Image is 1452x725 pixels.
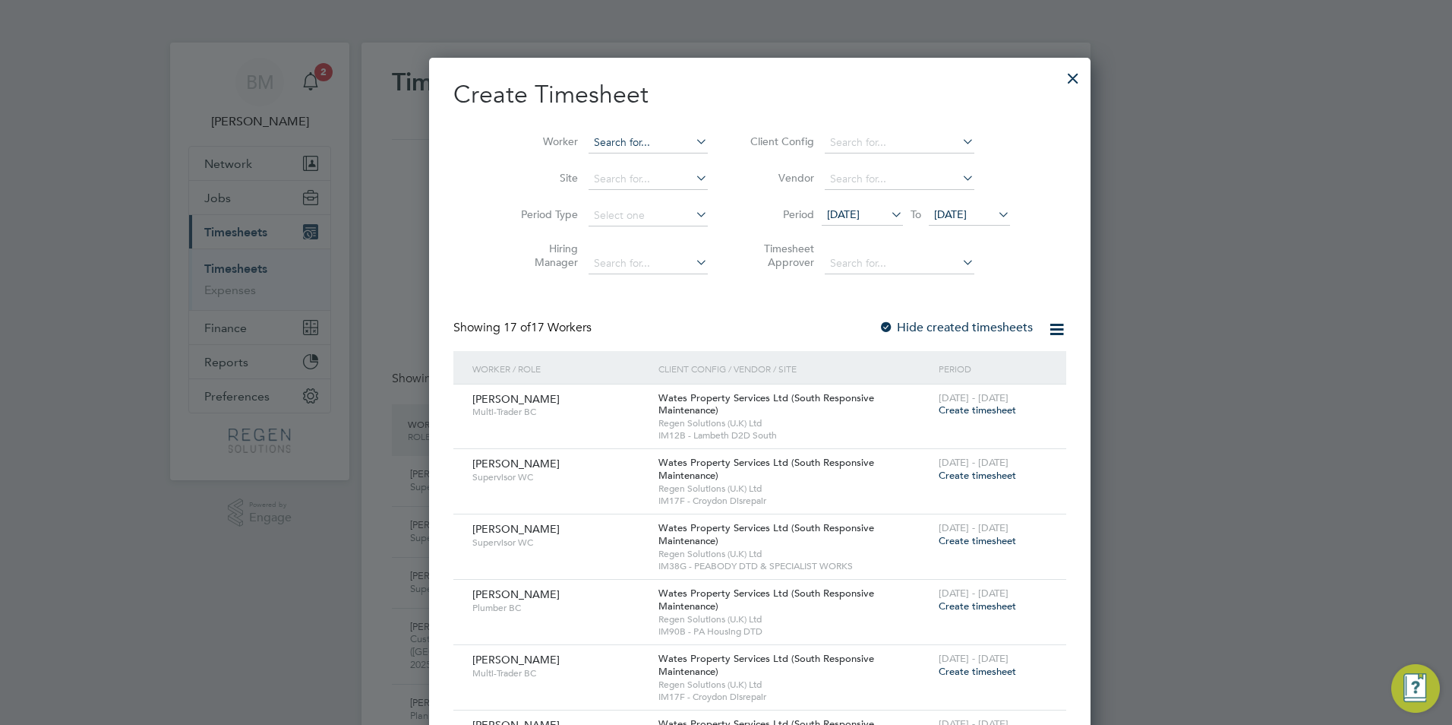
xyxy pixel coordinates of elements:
label: Client Config [746,135,814,148]
span: To [906,204,926,224]
div: Period [935,351,1051,386]
span: Supervisor WC [472,537,647,549]
span: IM12B - Lambeth D2D South [658,429,930,442]
span: Regen Solutions (U.K) Ltd [658,613,930,625]
span: [DATE] - [DATE] [939,521,1009,534]
input: Search for... [825,169,974,190]
label: Worker [510,135,578,148]
span: Wates Property Services Ltd (South Responsive Maintenance) [658,652,874,678]
label: Vendor [746,171,814,185]
input: Search for... [589,132,708,154]
span: [PERSON_NAME] [472,653,560,666]
span: Regen Solutions (U.K) Ltd [658,417,930,429]
span: IM17F - Croydon Disrepair [658,691,930,703]
label: Period Type [510,207,578,221]
span: [DATE] - [DATE] [939,587,1009,600]
span: 17 Workers [503,320,592,335]
span: Plumber BC [472,602,647,614]
span: [PERSON_NAME] [472,457,560,470]
input: Search for... [825,132,974,154]
span: Regen Solutions (U.K) Ltd [658,679,930,691]
span: [DATE] - [DATE] [939,652,1009,665]
span: Regen Solutions (U.K) Ltd [658,483,930,495]
span: Wates Property Services Ltd (South Responsive Maintenance) [658,587,874,613]
span: Create timesheet [939,665,1016,678]
span: Wates Property Services Ltd (South Responsive Maintenance) [658,456,874,482]
span: [DATE] [934,207,967,221]
span: 17 of [503,320,531,335]
div: Client Config / Vendor / Site [655,351,934,386]
span: [PERSON_NAME] [472,587,560,601]
span: Create timesheet [939,600,1016,613]
span: Wates Property Services Ltd (South Responsive Maintenance) [658,391,874,417]
span: Regen Solutions (U.K) Ltd [658,548,930,560]
label: Hiring Manager [510,242,578,269]
button: Engage Resource Center [1391,664,1440,713]
span: IM17F - Croydon Disrepair [658,495,930,507]
label: Hide created timesheets [879,320,1033,335]
label: Timesheet Approver [746,242,814,269]
span: Create timesheet [939,469,1016,482]
span: [PERSON_NAME] [472,392,560,406]
span: Wates Property Services Ltd (South Responsive Maintenance) [658,521,874,547]
div: Worker / Role [469,351,655,386]
input: Search for... [589,169,708,190]
span: Multi-Trader BC [472,406,647,418]
span: Multi-Trader BC [472,667,647,679]
label: Site [510,171,578,185]
span: Create timesheet [939,534,1016,547]
span: [DATE] - [DATE] [939,456,1009,469]
label: Period [746,207,814,221]
span: [DATE] - [DATE] [939,391,1009,404]
span: IM38G - PEABODY DTD & SPECIALIST WORKS [658,560,930,572]
span: Create timesheet [939,404,1016,416]
span: IM90B - PA Housing DTD [658,625,930,638]
span: [PERSON_NAME] [472,522,560,536]
input: Search for... [825,253,974,274]
span: [DATE] [827,207,860,221]
span: Supervisor WC [472,471,647,483]
div: Showing [453,320,595,336]
h2: Create Timesheet [453,79,1066,111]
input: Select one [589,205,708,226]
input: Search for... [589,253,708,274]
